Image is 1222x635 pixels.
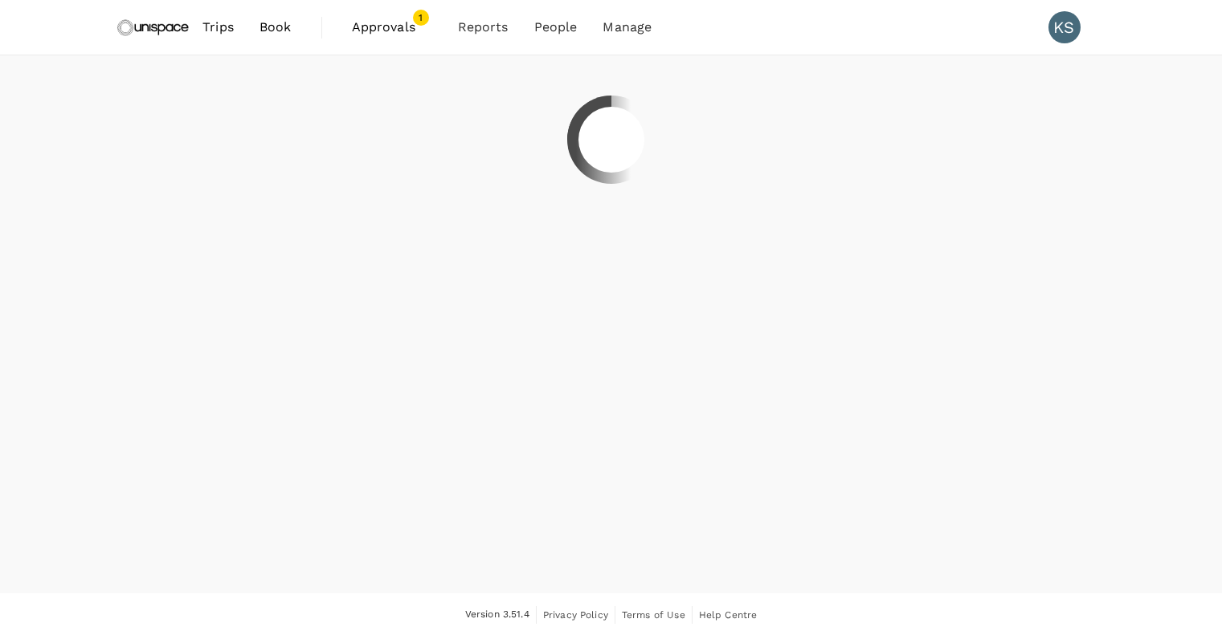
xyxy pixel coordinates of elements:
span: Version 3.51.4 [465,607,529,623]
span: Manage [603,18,652,37]
a: Privacy Policy [543,606,608,624]
span: Privacy Policy [543,609,608,621]
span: Terms of Use [622,609,685,621]
span: People [534,18,578,37]
span: 1 [413,10,429,26]
span: Book [260,18,292,37]
span: Reports [458,18,509,37]
img: Unispace [116,10,190,45]
span: Approvals [352,18,432,37]
span: Trips [202,18,234,37]
a: Help Centre [699,606,758,624]
a: Terms of Use [622,606,685,624]
span: Help Centre [699,609,758,621]
div: KS [1048,11,1081,43]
